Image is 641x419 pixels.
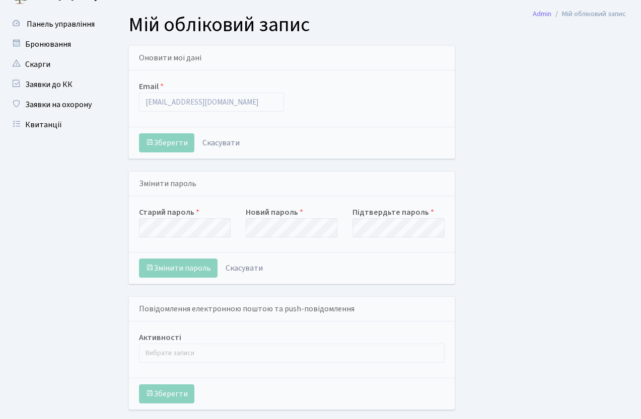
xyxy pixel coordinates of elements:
[352,206,434,218] label: Підтвердьте пароль
[128,13,626,37] h1: Мій обліковий запис
[5,74,106,95] a: Заявки до КК
[5,54,106,74] a: Скарги
[129,46,455,70] div: Оновити мої дані
[533,9,551,19] a: Admin
[518,4,641,25] nav: breadcrumb
[5,14,106,34] a: Панель управління
[129,297,455,321] div: Повідомлення електронною поштою та push-повідомлення
[5,34,106,54] a: Бронювання
[219,259,269,278] a: Скасувати
[139,259,218,278] button: Змінити пароль
[5,115,106,135] a: Квитанції
[139,80,164,93] label: Email
[5,95,106,115] a: Заявки на охорону
[139,206,199,218] label: Старий пароль
[27,19,95,30] span: Панель управління
[139,344,444,362] input: Вибрати записи
[139,331,181,344] label: Активності
[196,133,246,152] a: Скасувати
[246,206,303,218] label: Новий пароль
[551,9,626,20] li: Мій обліковий запис
[139,384,194,403] button: Зберегти
[139,133,194,152] button: Зберегти
[129,172,455,196] div: Змінити пароль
